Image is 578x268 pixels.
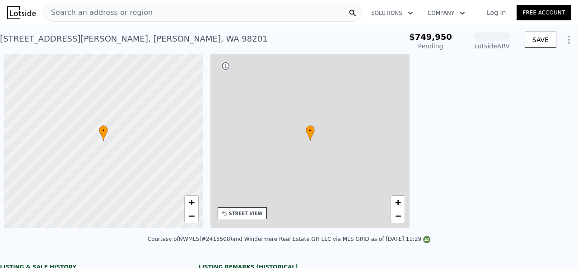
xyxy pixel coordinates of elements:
[517,5,571,20] a: Free Account
[364,5,420,21] button: Solutions
[185,209,198,223] a: Zoom out
[99,127,108,135] span: •
[395,197,401,208] span: +
[306,125,315,141] div: •
[188,210,194,221] span: −
[99,125,108,141] div: •
[525,32,556,48] button: SAVE
[44,7,153,18] span: Search an address or region
[188,197,194,208] span: +
[409,42,452,51] div: Pending
[7,6,36,19] img: Lotside
[229,210,263,217] div: STREET VIEW
[391,196,405,209] a: Zoom in
[423,236,430,243] img: NWMLS Logo
[476,8,517,17] a: Log In
[420,5,472,21] button: Company
[409,32,452,42] span: $749,950
[148,236,430,242] div: Courtesy of NWMLS (#2415508) and Windermere Real Estate GH LLC via MLS GRID as of [DATE] 11:29
[185,196,198,209] a: Zoom in
[395,210,401,221] span: −
[306,127,315,135] span: •
[391,209,405,223] a: Zoom out
[560,31,578,49] button: Show Options
[474,42,510,51] div: Lotside ARV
